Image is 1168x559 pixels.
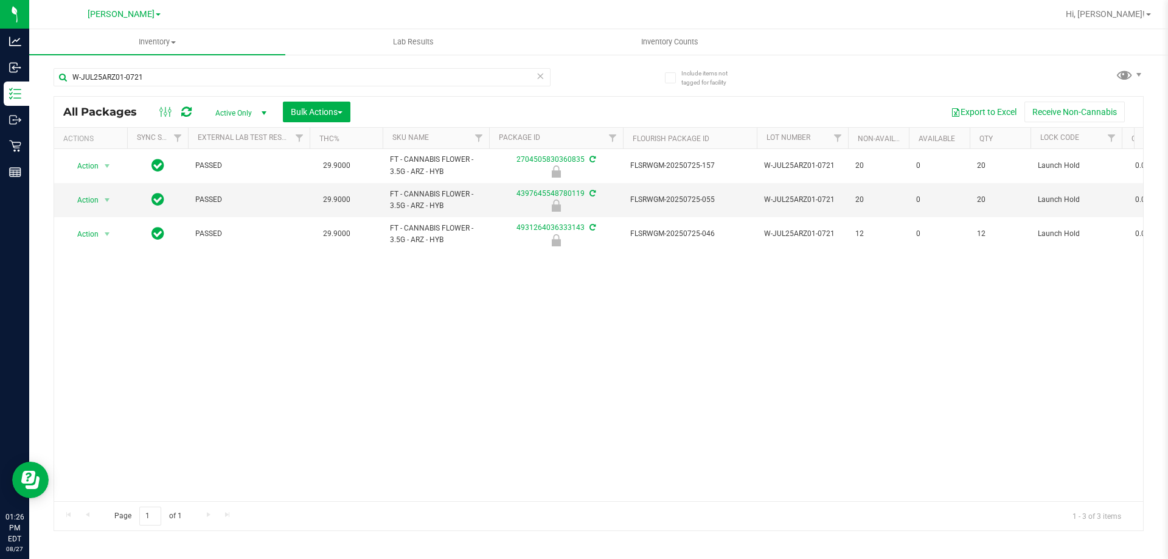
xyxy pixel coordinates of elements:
span: select [100,158,115,175]
a: CBD% [1131,134,1151,143]
div: Launch Hold [487,165,625,178]
a: Filter [603,128,623,148]
span: 20 [977,194,1023,206]
span: Inventory Counts [625,36,715,47]
a: SKU Name [392,133,429,142]
a: 2704505830360835 [516,155,585,164]
a: THC% [319,134,339,143]
a: Lab Results [285,29,541,55]
span: 0.0000 [1129,191,1164,209]
span: All Packages [63,105,149,119]
span: Action [66,158,99,175]
span: In Sync [151,225,164,242]
a: Inventory Counts [541,29,798,55]
a: 4931264036333143 [516,223,585,232]
span: 0.0000 [1129,225,1164,243]
span: PASSED [195,160,302,172]
span: 20 [855,194,902,206]
span: PASSED [195,194,302,206]
span: Sync from Compliance System [588,155,596,164]
a: Filter [168,128,188,148]
span: Launch Hold [1038,194,1114,206]
span: 29.9000 [317,157,356,175]
a: Filter [290,128,310,148]
span: Page of 1 [104,507,192,526]
span: 0 [916,160,962,172]
button: Export to Excel [943,102,1024,122]
a: Flourish Package ID [633,134,709,143]
inline-svg: Reports [9,166,21,178]
span: Inventory [29,36,285,47]
span: W-JUL25ARZ01-0721 [764,194,841,206]
span: 20 [855,160,902,172]
a: Filter [828,128,848,148]
span: [PERSON_NAME] [88,9,155,19]
span: 1 - 3 of 3 items [1063,507,1131,525]
a: Qty [979,134,993,143]
span: 0 [916,228,962,240]
a: Filter [469,128,489,148]
div: Launch Hold [487,200,625,212]
a: Package ID [499,133,540,142]
span: FLSRWGM-20250725-055 [630,194,749,206]
span: 12 [855,228,902,240]
span: Hi, [PERSON_NAME]! [1066,9,1145,19]
a: Available [919,134,955,143]
span: Bulk Actions [291,107,342,117]
span: In Sync [151,157,164,174]
span: 29.9000 [317,225,356,243]
span: Sync from Compliance System [588,189,596,198]
span: Clear [536,68,544,84]
inline-svg: Inbound [9,61,21,74]
span: Sync from Compliance System [588,223,596,232]
a: Inventory [29,29,285,55]
span: FT - CANNABIS FLOWER - 3.5G - ARZ - HYB [390,154,482,177]
input: 1 [139,507,161,526]
span: FLSRWGM-20250725-157 [630,160,749,172]
button: Receive Non-Cannabis [1024,102,1125,122]
span: select [100,192,115,209]
a: 4397645548780119 [516,189,585,198]
span: Action [66,226,99,243]
span: W-JUL25ARZ01-0721 [764,228,841,240]
span: Launch Hold [1038,160,1114,172]
a: Filter [1102,128,1122,148]
input: Search Package ID, Item Name, SKU, Lot or Part Number... [54,68,551,86]
span: Launch Hold [1038,228,1114,240]
a: Lot Number [766,133,810,142]
span: 12 [977,228,1023,240]
p: 08/27 [5,544,24,554]
inline-svg: Inventory [9,88,21,100]
span: 0.0000 [1129,157,1164,175]
iframe: Resource center [12,462,49,498]
p: 01:26 PM EDT [5,512,24,544]
span: select [100,226,115,243]
inline-svg: Analytics [9,35,21,47]
span: 0 [916,194,962,206]
span: Action [66,192,99,209]
span: Include items not tagged for facility [681,69,742,87]
div: Launch Hold [487,234,625,246]
span: FLSRWGM-20250725-046 [630,228,749,240]
a: External Lab Test Result [198,133,293,142]
inline-svg: Outbound [9,114,21,126]
inline-svg: Retail [9,140,21,152]
a: Non-Available [858,134,912,143]
div: Actions [63,134,122,143]
span: 20 [977,160,1023,172]
span: In Sync [151,191,164,208]
span: Lab Results [377,36,450,47]
span: W-JUL25ARZ01-0721 [764,160,841,172]
span: PASSED [195,228,302,240]
span: FT - CANNABIS FLOWER - 3.5G - ARZ - HYB [390,223,482,246]
a: Lock Code [1040,133,1079,142]
button: Bulk Actions [283,102,350,122]
a: Sync Status [137,133,184,142]
span: FT - CANNABIS FLOWER - 3.5G - ARZ - HYB [390,189,482,212]
span: 29.9000 [317,191,356,209]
